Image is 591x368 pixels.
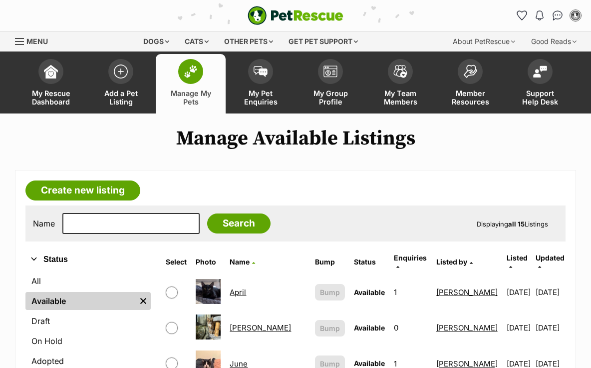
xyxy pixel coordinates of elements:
[436,257,467,266] span: Listed by
[463,64,477,78] img: member-resources-icon-8e73f808a243e03378d46382f2149f9095a855e16c252ad45f914b54edf8863c.svg
[390,310,431,345] td: 0
[295,54,365,113] a: My Group Profile
[248,6,343,25] img: logo-e224e6f780fb5917bec1dbf3a21bbac754714ae5b6737aabdf751b685950b380.svg
[503,310,535,345] td: [DATE]
[25,272,151,290] a: All
[507,253,528,270] a: Listed
[394,253,427,262] span: translation missing: en.admin.listings.index.attributes.enquiries
[254,66,268,77] img: pet-enquiries-icon-7e3ad2cf08bfb03b45e93fb7055b45f3efa6380592205ae92323e6603595dc1f.svg
[446,31,522,51] div: About PetRescue
[16,54,86,113] a: My Rescue Dashboard
[168,89,213,106] span: Manage My Pets
[230,257,255,266] a: Name
[248,6,343,25] a: PetRescue
[207,213,271,233] input: Search
[532,7,548,23] button: Notifications
[320,287,340,297] span: Bump
[503,275,535,309] td: [DATE]
[550,7,566,23] a: Conversations
[114,64,128,78] img: add-pet-listing-icon-0afa8454b4691262ce3f59096e99ab1cd57d4a30225e0717b998d2c9b9846f56.svg
[25,332,151,350] a: On Hold
[365,54,435,113] a: My Team Members
[230,257,250,266] span: Name
[536,10,544,20] img: notifications-46538b983faf8c2785f20acdc204bb7945ddae34d4c08c2a6579f10ce5e182be.svg
[553,10,563,20] img: chat-41dd97257d64d25036548639549fe6c8038ab92f7586957e7f3b1b290dea8141.svg
[282,31,365,51] div: Get pet support
[536,275,565,309] td: [DATE]
[568,7,584,23] button: My account
[320,323,340,333] span: Bump
[514,7,530,23] a: Favourites
[192,250,225,274] th: Photo
[33,219,55,228] label: Name
[393,65,407,78] img: team-members-icon-5396bd8760b3fe7c0b43da4ab00e1e3bb1a5d9ba89233759b79545d2d3fc5d0d.svg
[178,31,216,51] div: Cats
[25,292,136,310] a: Available
[477,220,548,228] span: Displaying Listings
[230,287,246,297] a: April
[156,54,226,113] a: Manage My Pets
[436,323,498,332] a: [PERSON_NAME]
[436,257,473,266] a: Listed by
[536,253,565,270] a: Updated
[238,89,283,106] span: My Pet Enquiries
[354,288,385,296] span: Available
[136,31,176,51] div: Dogs
[354,359,385,367] span: Available
[435,54,505,113] a: Member Resources
[136,292,151,310] a: Remove filter
[378,89,423,106] span: My Team Members
[25,180,140,200] a: Create new listing
[25,253,151,266] button: Status
[44,64,58,78] img: dashboard-icon-eb2f2d2d3e046f16d808141f083e7271f6b2e854fb5c12c21221c1fb7104beca.svg
[184,65,198,78] img: manage-my-pets-icon-02211641906a0b7f246fdf0571729dbe1e7629f14944591b6c1af311fb30b64b.svg
[448,89,493,106] span: Member Resources
[15,31,55,49] a: Menu
[26,37,48,45] span: Menu
[86,54,156,113] a: Add a Pet Listing
[508,220,525,228] strong: all 15
[315,284,345,300] button: Bump
[315,320,345,336] button: Bump
[571,10,581,20] img: Aimee Paltridge profile pic
[505,54,575,113] a: Support Help Desk
[226,54,295,113] a: My Pet Enquiries
[394,253,427,270] a: Enquiries
[436,287,498,297] a: [PERSON_NAME]
[323,65,337,77] img: group-profile-icon-3fa3cf56718a62981997c0bc7e787c4b2cf8bcc04b72c1350f741eb67cf2f40e.svg
[217,31,280,51] div: Other pets
[162,250,191,274] th: Select
[524,31,584,51] div: Good Reads
[536,310,565,345] td: [DATE]
[536,253,565,262] span: Updated
[354,323,385,332] span: Available
[230,323,291,332] a: [PERSON_NAME]
[25,312,151,330] a: Draft
[518,89,563,106] span: Support Help Desk
[514,7,584,23] ul: Account quick links
[28,89,73,106] span: My Rescue Dashboard
[98,89,143,106] span: Add a Pet Listing
[308,89,353,106] span: My Group Profile
[311,250,349,274] th: Bump
[350,250,389,274] th: Status
[390,275,431,309] td: 1
[507,253,528,262] span: Listed
[533,65,547,77] img: help-desk-icon-fdf02630f3aa405de69fd3d07c3f3aa587a6932b1a1747fa1d2bba05be0121f9.svg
